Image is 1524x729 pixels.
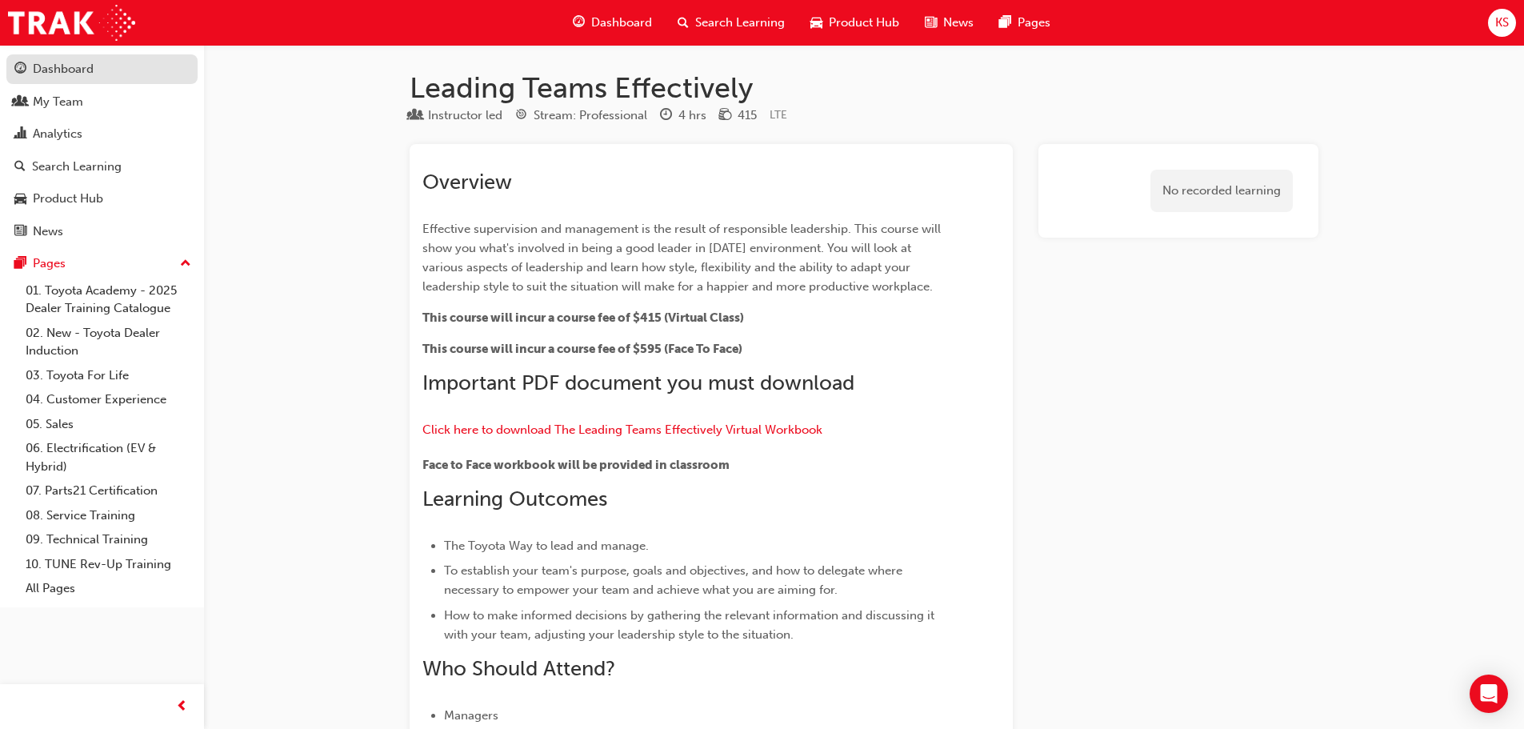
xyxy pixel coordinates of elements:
button: KS [1488,9,1516,37]
span: people-icon [14,95,26,110]
span: Important PDF document you must download [422,371,854,395]
span: This course will incur a course fee of $415 (Virtual Class) [422,310,744,325]
a: My Team [6,87,198,117]
a: 08. Service Training [19,503,198,528]
a: search-iconSearch Learning [665,6,798,39]
span: Overview [422,170,512,194]
div: Product Hub [33,190,103,208]
a: 04. Customer Experience [19,387,198,412]
a: Click here to download The Leading Teams Effectively Virtual Workbook [422,423,822,437]
a: 02. New - Toyota Dealer Induction [19,321,198,363]
a: 09. Technical Training [19,527,198,552]
span: Effective supervision and management is the result of responsible leadership. This course will sh... [422,222,944,294]
span: How to make informed decisions by gathering the relevant information and discussing it with your ... [444,608,938,642]
div: My Team [33,93,83,111]
div: Type [410,106,502,126]
a: pages-iconPages [986,6,1063,39]
div: 415 [738,106,757,125]
a: News [6,217,198,246]
span: target-icon [515,109,527,123]
div: Price [719,106,757,126]
button: Pages [6,249,198,278]
span: News [943,14,974,32]
span: Learning Outcomes [422,487,607,511]
a: 01. Toyota Academy - 2025 Dealer Training Catalogue [19,278,198,321]
span: guage-icon [573,13,585,33]
a: Search Learning [6,152,198,182]
img: Trak [8,5,135,41]
div: No recorded learning [1150,170,1293,212]
div: Analytics [33,125,82,143]
a: 06. Electrification (EV & Hybrid) [19,436,198,479]
div: Search Learning [32,158,122,176]
span: prev-icon [176,697,188,717]
div: Duration [660,106,706,126]
a: 05. Sales [19,412,198,437]
span: search-icon [14,160,26,174]
span: KS [1495,14,1509,32]
button: DashboardMy TeamAnalyticsSearch LearningProduct HubNews [6,51,198,249]
a: Analytics [6,119,198,149]
span: chart-icon [14,127,26,142]
a: Dashboard [6,54,198,84]
a: news-iconNews [912,6,986,39]
div: 4 hrs [678,106,706,125]
span: Product Hub [829,14,899,32]
div: Pages [33,254,66,273]
div: Open Intercom Messenger [1470,675,1508,713]
a: 07. Parts21 Certification [19,479,198,503]
span: Pages [1018,14,1050,32]
span: pages-icon [14,257,26,271]
a: car-iconProduct Hub [798,6,912,39]
span: car-icon [14,192,26,206]
a: All Pages [19,576,198,601]
span: news-icon [925,13,937,33]
a: Product Hub [6,184,198,214]
span: Search Learning [695,14,785,32]
span: clock-icon [660,109,672,123]
a: guage-iconDashboard [560,6,665,39]
span: guage-icon [14,62,26,77]
span: Learning resource code [770,108,787,122]
div: Dashboard [33,60,94,78]
span: This course will incur a course fee of $595 (Face To Face) [422,342,742,356]
span: Managers [444,708,498,723]
div: News [33,222,63,241]
span: car-icon [810,13,822,33]
div: Stream [515,106,647,126]
div: Instructor led [428,106,502,125]
span: news-icon [14,225,26,239]
a: 10. TUNE Rev-Up Training [19,552,198,577]
span: The Toyota Way to lead and manage. [444,539,649,553]
span: up-icon [180,254,191,274]
span: learningResourceType_INSTRUCTOR_LED-icon [410,109,422,123]
span: search-icon [678,13,689,33]
span: Face to Face workbook will be provided in classroom [422,458,730,472]
span: Who Should Attend? [422,656,615,681]
span: money-icon [719,109,731,123]
span: Dashboard [591,14,652,32]
div: Stream: Professional [534,106,647,125]
a: 03. Toyota For Life [19,363,198,388]
h1: Leading Teams Effectively [410,70,1318,106]
span: To establish your team's purpose, goals and objectives, and how to delegate where necessary to em... [444,563,906,597]
span: pages-icon [999,13,1011,33]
